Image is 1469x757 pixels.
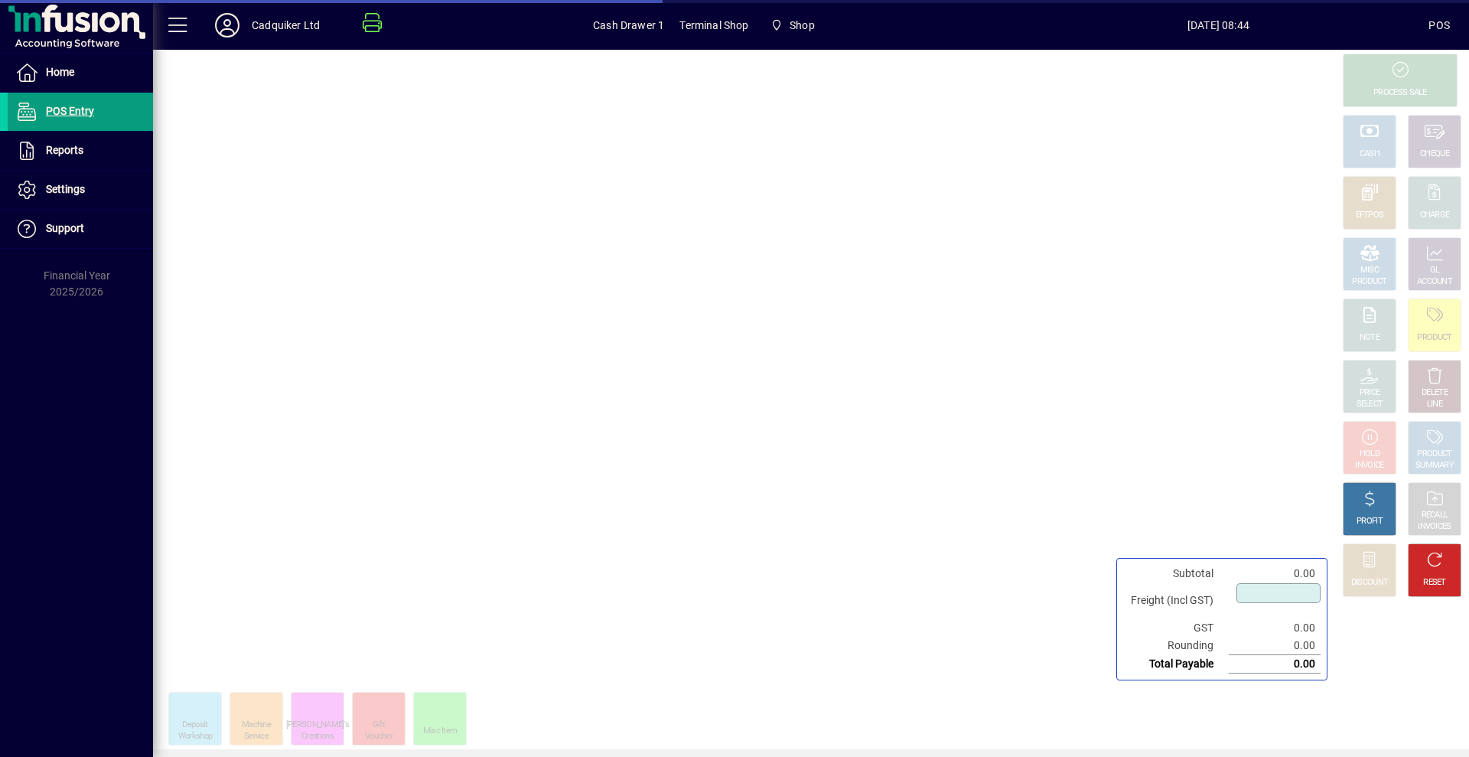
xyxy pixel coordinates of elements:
[1423,577,1446,589] div: RESET
[1422,387,1448,399] div: DELETE
[1422,510,1448,521] div: RECALL
[1418,521,1451,533] div: INVOICES
[46,144,83,156] span: Reports
[8,132,153,170] a: Reports
[1428,13,1450,38] div: POS
[1415,460,1454,471] div: SUMMARY
[1123,637,1229,655] td: Rounding
[790,13,815,38] span: Shop
[8,54,153,92] a: Home
[1360,148,1379,160] div: CASH
[1417,449,1451,460] div: PRODUCT
[301,731,334,742] div: Creations
[1229,655,1321,674] td: 0.00
[1417,332,1451,344] div: PRODUCT
[286,719,350,731] div: [PERSON_NAME]'s
[1229,565,1321,582] td: 0.00
[244,731,269,742] div: Service
[1357,399,1383,410] div: SELECT
[1351,577,1388,589] div: DISCOUNT
[1123,582,1229,619] td: Freight (Incl GST)
[1420,148,1449,160] div: CHEQUE
[365,731,392,742] div: Voucher
[1355,460,1383,471] div: INVOICE
[182,719,207,731] div: Deposit
[8,171,153,209] a: Settings
[1123,655,1229,674] td: Total Payable
[1008,13,1428,38] span: [DATE] 08:44
[8,210,153,248] a: Support
[1356,210,1384,221] div: EFTPOS
[423,726,458,737] div: Misc Item
[46,222,84,234] span: Support
[178,731,212,742] div: Workshop
[1123,619,1229,637] td: GST
[1123,565,1229,582] td: Subtotal
[679,13,748,38] span: Terminal Shop
[46,105,94,117] span: POS Entry
[1430,265,1440,276] div: GL
[1229,619,1321,637] td: 0.00
[46,183,85,195] span: Settings
[1360,449,1379,460] div: HOLD
[1420,210,1450,221] div: CHARGE
[1360,332,1379,344] div: NOTE
[1357,516,1383,527] div: PROFIT
[1427,399,1442,410] div: LINE
[203,11,252,39] button: Profile
[373,719,385,731] div: Gift
[46,66,74,78] span: Home
[1360,387,1380,399] div: PRICE
[1417,276,1452,288] div: ACCOUNT
[1360,265,1379,276] div: MISC
[1352,276,1386,288] div: PRODUCT
[593,13,664,38] span: Cash Drawer 1
[242,719,271,731] div: Machine
[1229,637,1321,655] td: 0.00
[764,11,821,39] span: Shop
[252,13,320,38] div: Cadquiker Ltd
[1373,87,1427,99] div: PROCESS SALE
